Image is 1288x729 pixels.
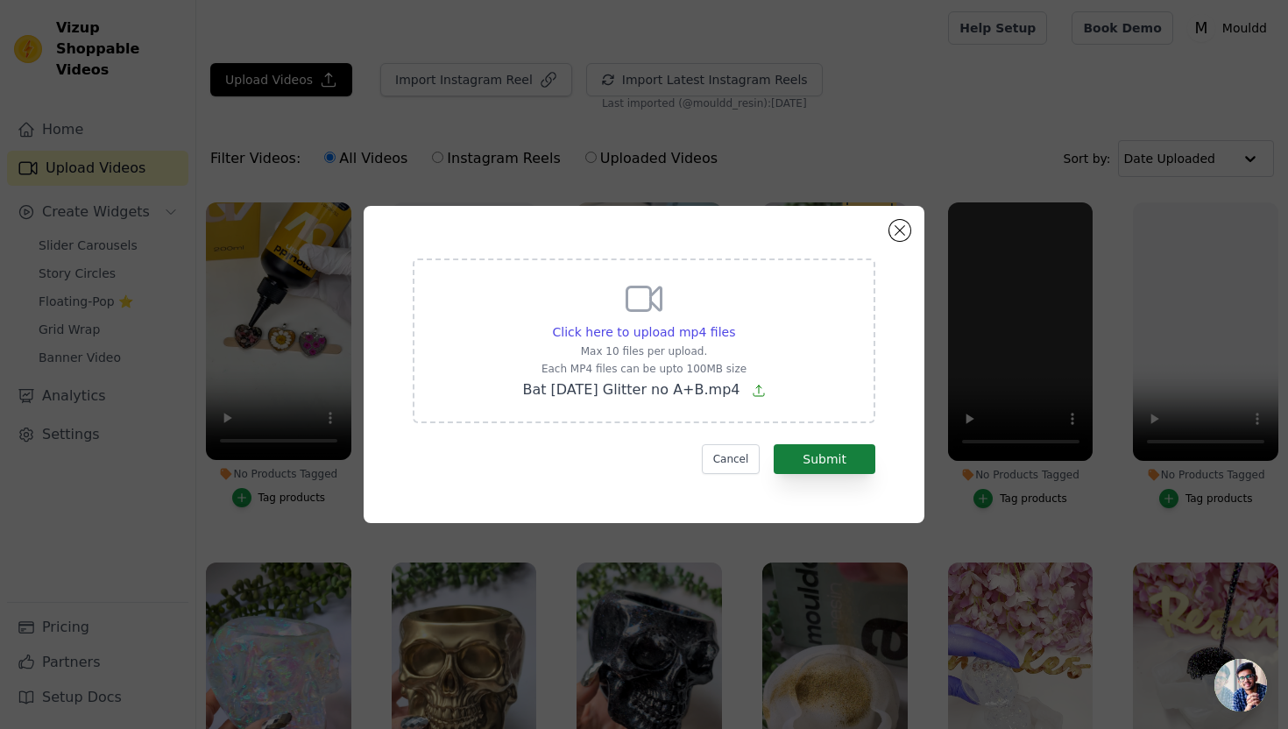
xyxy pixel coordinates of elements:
button: Submit [774,444,875,474]
span: Bat [DATE] Glitter no A+B.mp4 [522,381,740,398]
button: Close modal [889,220,910,241]
p: Max 10 files per upload. [522,344,765,358]
button: Cancel [702,444,761,474]
p: Each MP4 files can be upto 100MB size [522,362,765,376]
div: Open chat [1214,659,1267,711]
span: Click here to upload mp4 files [553,325,736,339]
